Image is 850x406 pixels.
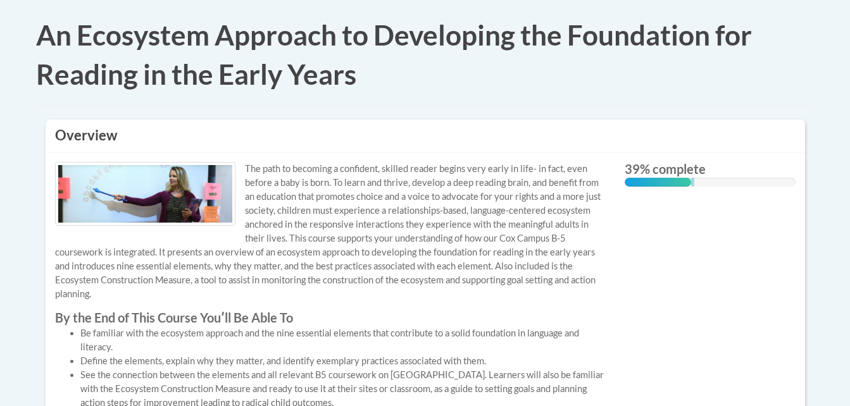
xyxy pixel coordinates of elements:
label: By the End of This Course Youʹll Be Able To [55,311,606,324]
div: 0.001% [691,178,694,187]
h3: Overview [55,126,796,145]
img: Course logo image [55,162,235,226]
p: The path to becoming a confident, skilled reader begins very early in life- in fact, even before ... [55,162,606,301]
li: Define the elements, explain why they matter, and identify exemplary practices associated with them. [80,354,606,368]
div: 39% complete [625,178,691,187]
label: 39% complete [625,162,796,176]
li: Be familiar with the ecosystem approach and the nine essential elements that contribute to a soli... [80,326,606,354]
span: An Ecosystem Approach to Developing the Foundation for Reading in the Early Years [36,18,752,90]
